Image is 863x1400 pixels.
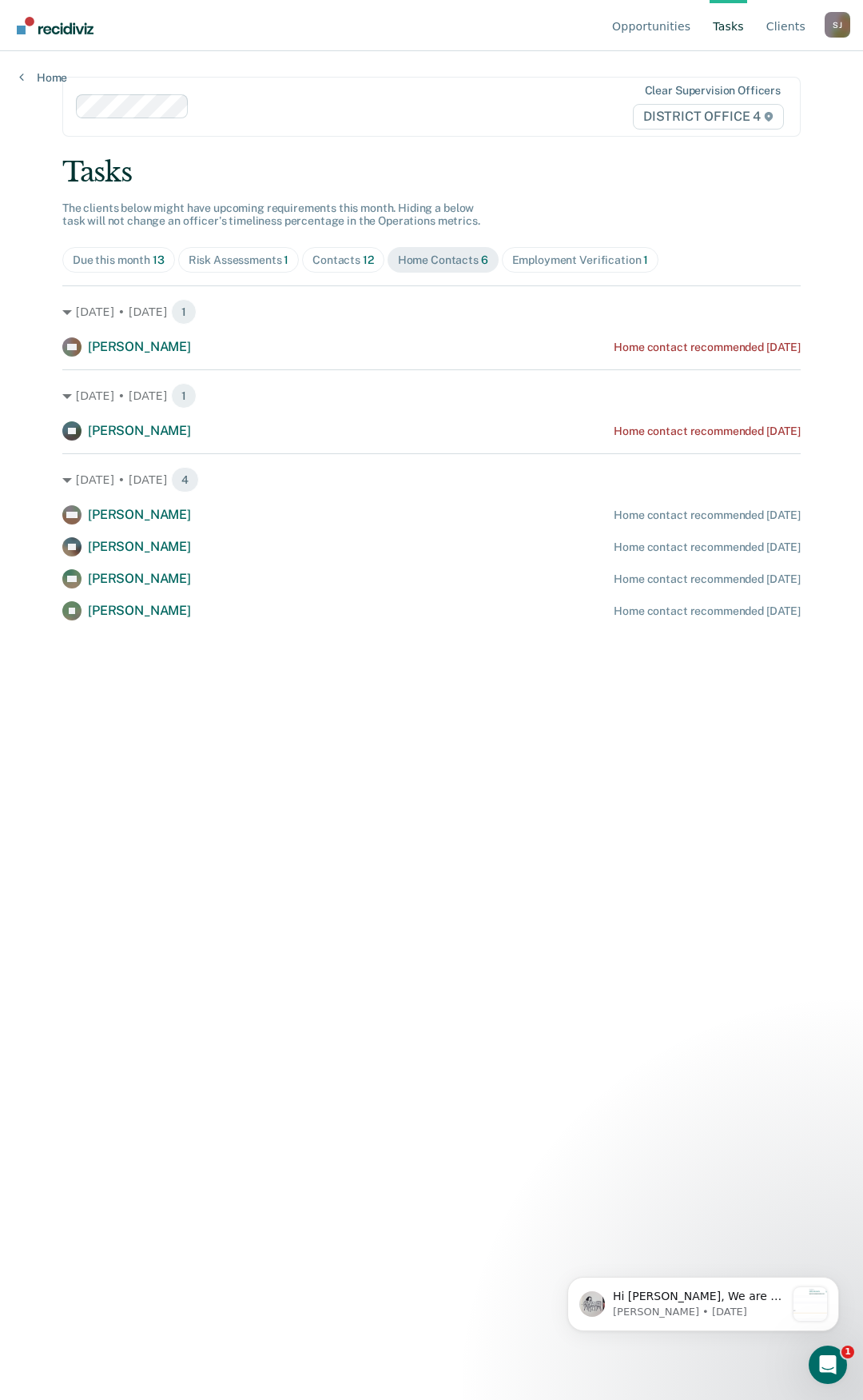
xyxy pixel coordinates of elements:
div: Home contact recommended [DATE] [614,509,801,522]
span: 12 [363,253,374,266]
div: S J [825,12,850,38]
div: Home contact recommended [DATE] [614,604,801,618]
span: [PERSON_NAME] [88,603,191,618]
div: Tasks [62,156,801,189]
span: [PERSON_NAME] [88,339,191,354]
span: 13 [153,253,165,266]
img: Recidiviz [17,17,93,34]
iframe: Intercom notifications message [543,1245,863,1357]
div: Home contact recommended [DATE] [614,425,801,438]
div: Clear supervision officers [645,84,781,98]
iframe: Intercom live chat [809,1346,847,1384]
span: Hi [PERSON_NAME], We are so excited to announce a brand new feature: AI case note search! 📣 Findi... [70,45,242,455]
div: Risk Assessments [189,253,289,267]
button: Profile dropdown button [825,12,850,38]
span: 4 [171,467,199,493]
span: DISTRICT OFFICE 4 [633,104,784,130]
span: The clients below might have upcoming requirements this month. Hiding a below task will not chang... [62,201,480,228]
div: [DATE] • [DATE] 4 [62,467,801,493]
span: [PERSON_NAME] [88,539,191,554]
div: Contacts [312,253,374,267]
span: 1 [841,1346,854,1358]
div: Due this month [73,253,165,267]
span: 1 [171,383,197,409]
div: Home contact recommended [DATE] [614,540,801,554]
div: [DATE] • [DATE] 1 [62,299,801,325]
div: Employment Verification [512,253,649,267]
span: [PERSON_NAME] [88,571,191,586]
span: [PERSON_NAME] [88,423,191,438]
span: [PERSON_NAME] [88,507,191,522]
a: Home [19,70,67,85]
span: 1 [284,253,288,266]
p: Message from Kim, sent 3w ago [70,60,242,74]
div: Home contact recommended [DATE] [614,341,801,354]
div: Home Contacts [398,253,488,267]
div: Home contact recommended [DATE] [614,572,801,586]
span: 1 [643,253,648,266]
span: 6 [481,253,488,266]
span: 1 [171,299,197,325]
div: [DATE] • [DATE] 1 [62,383,801,409]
